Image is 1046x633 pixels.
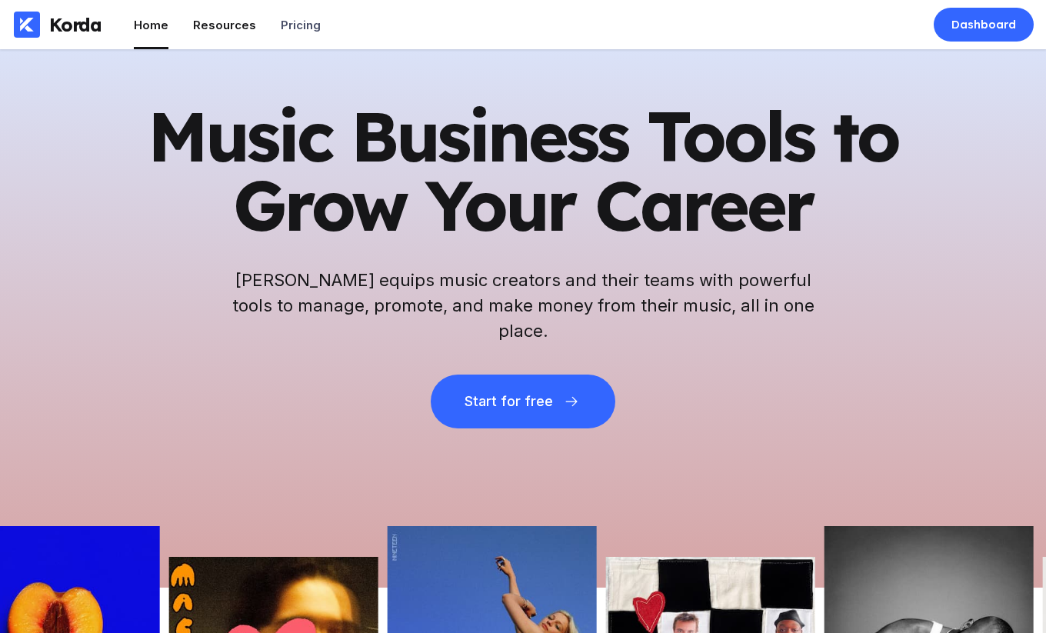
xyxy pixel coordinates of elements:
div: Resources [193,18,256,32]
h1: Music Business Tools to Grow Your Career [146,102,900,240]
div: Home [134,18,168,32]
button: Start for free [431,375,615,428]
div: Korda [49,13,102,36]
a: Dashboard [934,8,1034,42]
div: Pricing [281,18,321,32]
div: Start for free [465,394,552,409]
h2: [PERSON_NAME] equips music creators and their teams with powerful tools to manage, promote, and m... [231,268,815,344]
div: Dashboard [951,17,1016,32]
